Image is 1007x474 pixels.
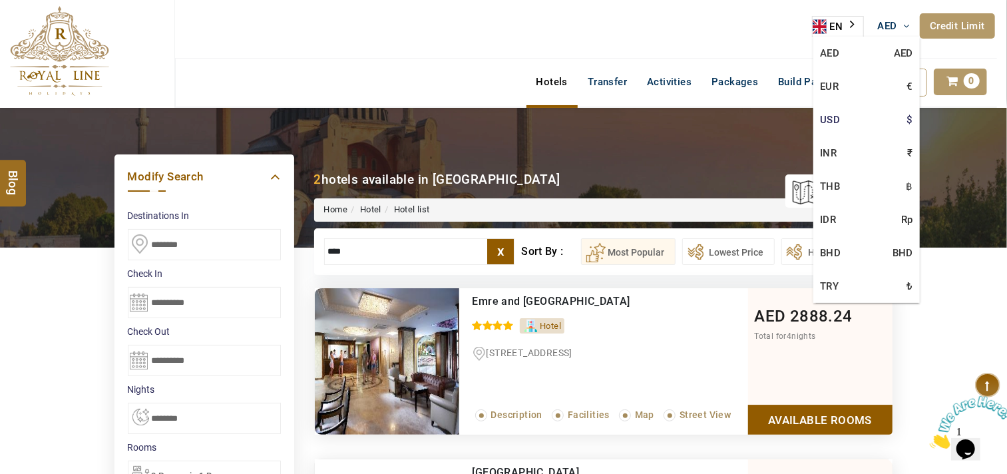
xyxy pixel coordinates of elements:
div: Emre and Emre Beach Hotel [473,295,693,308]
a: Activities [637,69,702,95]
a: Hotels [526,69,578,95]
span: $ [907,110,913,130]
span: ₺ [907,276,913,296]
span: ₹ [908,143,913,163]
button: Lowest Price [682,238,775,265]
li: Hotel list [381,204,430,216]
a: Emre and [GEOGRAPHIC_DATA] [473,295,630,308]
a: Build Package [768,69,855,95]
span: AED [894,43,913,63]
button: Most Popular [581,238,676,265]
img: The Royal Line Holidays [10,6,109,96]
a: map view [792,176,879,206]
button: Highest Price [781,238,877,265]
span: Rp [901,210,913,230]
span: [STREET_ADDRESS] [487,348,572,358]
span: Facilities [568,409,610,420]
span: Map [635,409,654,420]
a: TRY₺ [813,270,920,303]
a: IDRRp [813,203,920,236]
label: Check In [128,267,281,280]
a: 0 [934,69,987,95]
img: 694206a_hb_l_001.jpg [315,288,459,435]
span: Total for nights [755,332,816,341]
div: hotels available in [GEOGRAPHIC_DATA] [314,170,560,188]
label: Destinations In [128,209,281,222]
span: 4 [787,332,791,341]
div: Sort By : [521,238,580,265]
a: EN [813,17,863,37]
span: 1 [5,5,11,17]
span: AED [878,20,897,32]
a: Transfer [578,69,637,95]
span: AED [755,307,786,326]
span: Street View [680,409,731,420]
a: Show Rooms [748,405,893,435]
a: Packages [702,69,768,95]
b: 2 [314,172,321,187]
label: Rooms [128,441,281,454]
span: 0 [964,73,980,89]
a: Hotel [360,204,381,214]
label: nights [128,383,281,396]
a: INR₹ [813,136,920,170]
span: Description [491,409,542,420]
a: THB฿ [813,170,920,203]
span: € [907,77,913,97]
a: BHDBHD [813,236,920,270]
img: Chat attention grabber [5,5,88,58]
span: BHD [893,243,913,263]
a: EUR€ [813,70,920,103]
span: 2888.24 [790,307,853,326]
div: Language [812,16,864,37]
span: Hotel [540,321,561,331]
aside: Language selected: English [812,16,864,37]
a: Credit Limit [920,13,995,39]
span: Blog [5,170,22,181]
iframe: chat widget [924,391,1007,454]
a: Modify Search [128,168,281,186]
label: Check Out [128,325,281,338]
span: ฿ [906,176,913,196]
a: USD$ [813,103,920,136]
a: Home [324,204,348,214]
label: x [487,239,514,264]
a: AEDAED [813,37,920,70]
